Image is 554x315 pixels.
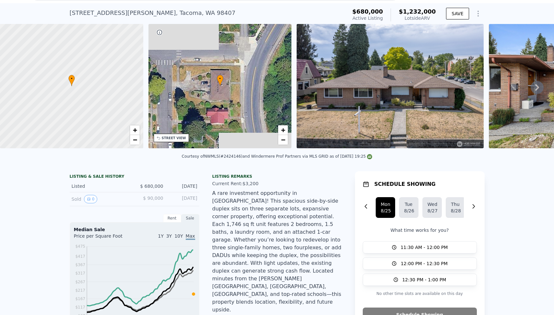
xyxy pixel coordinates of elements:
button: Thu8/28 [446,197,465,218]
div: Wed [428,201,437,208]
span: $680,000 [352,8,383,15]
div: Listed [72,183,129,189]
div: Median Sale [74,226,195,233]
h1: SCHEDULE SHOWING [374,180,436,188]
div: Sale [181,214,199,222]
span: $ 680,000 [140,184,163,189]
tspan: $217 [75,288,85,293]
div: [DATE] [169,195,197,203]
div: Mon [381,201,390,208]
div: Tue [404,201,413,208]
button: View historical data [84,195,98,203]
div: 8/27 [428,208,437,214]
button: SAVE [446,8,469,19]
div: • [68,75,75,86]
div: [STREET_ADDRESS][PERSON_NAME] , Tacoma , WA 98407 [70,8,236,17]
div: Courtesy of NWMLS (#2424146) and Windermere Prof Partners via MLS GRID as of [DATE] 19:25 [182,154,372,159]
div: 8/28 [451,208,460,214]
span: 1Y [158,233,163,239]
tspan: $267 [75,280,85,284]
span: $1,232,000 [399,8,436,15]
span: $ 90,000 [143,196,163,201]
button: 12:00 PM - 12:30 PM [363,257,477,270]
div: Price per Square Foot [74,233,135,243]
button: Wed8/27 [422,197,442,218]
tspan: $117 [75,305,85,309]
div: Rent [163,214,181,222]
span: Active Listing [352,16,383,21]
tspan: $367 [75,263,85,267]
div: LISTING & SALE HISTORY [70,174,199,180]
div: Lotside ARV [399,15,436,21]
span: 10Y [174,233,183,239]
div: [DATE] [169,183,197,189]
span: Current Rent: [212,181,243,186]
div: Thu [451,201,460,208]
div: Sold [72,195,129,203]
div: Listing remarks [212,174,342,179]
span: • [217,76,223,82]
span: $3,200 [242,181,258,186]
tspan: $417 [75,254,85,259]
button: Show Options [472,7,485,20]
button: Mon8/25 [376,197,395,218]
tspan: $167 [75,297,85,301]
button: 11:30 AM - 12:00 PM [363,241,477,253]
button: 12:30 PM - 1:00 PM [363,274,477,286]
tspan: $317 [75,271,85,276]
a: Zoom out [278,135,288,145]
span: Max [186,233,195,240]
p: What time works for you? [363,227,477,233]
div: 8/25 [381,208,390,214]
button: Tue8/26 [399,197,418,218]
span: 12:30 PM - 1:00 PM [402,276,446,283]
span: + [133,126,137,134]
div: • [217,75,223,86]
div: STREET VIEW [162,136,186,141]
div: 8/26 [404,208,413,214]
a: Zoom in [278,125,288,135]
tspan: $475 [75,244,85,249]
a: Zoom out [130,135,140,145]
span: 11:30 AM - 12:00 PM [401,244,448,251]
a: Zoom in [130,125,140,135]
img: NWMLS Logo [367,154,372,159]
span: + [281,126,285,134]
span: − [281,136,285,144]
p: No other time slots are available on this day [363,290,477,298]
span: 3Y [166,233,172,239]
span: − [133,136,137,144]
img: Sale: 167544844 Parcel: 100966384 [297,24,484,148]
div: A rare investment opportunity in [GEOGRAPHIC_DATA]! This spacious side-by-side duplex sits on thr... [212,189,342,314]
span: • [68,76,75,82]
span: 12:00 PM - 12:30 PM [401,260,448,267]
